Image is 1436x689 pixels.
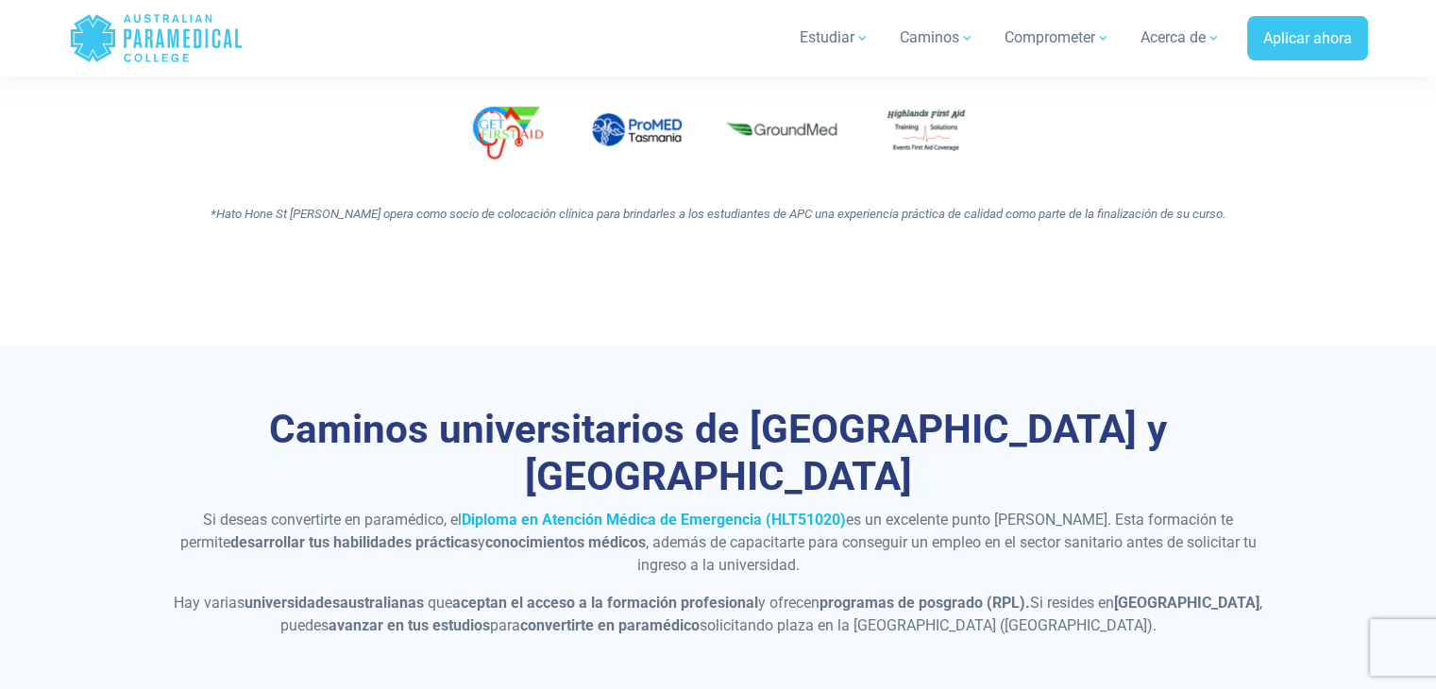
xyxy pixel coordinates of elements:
font: solicitando plaza en la [GEOGRAPHIC_DATA] ([GEOGRAPHIC_DATA]). [700,616,1157,634]
font: y [478,533,485,551]
font: [GEOGRAPHIC_DATA] [1114,594,1259,612]
a: Aplicar ahora [1247,16,1368,60]
a: Diploma en Atención Médica de Emergencia (HLT51020) [462,511,846,529]
font: Si resides en [1030,594,1114,612]
font: universidades [245,594,340,612]
font: para [490,616,520,634]
a: Comprometer [993,11,1122,64]
font: , además de capacitarte para conseguir un empleo en el sector sanitario antes de solicitar tu ing... [637,533,1257,574]
font: Caminos universitarios de [GEOGRAPHIC_DATA] y [GEOGRAPHIC_DATA] [269,406,1167,500]
a: Estudiar [788,11,881,64]
a: Acerca de [1129,11,1232,64]
font: avanzar en tus estudios [329,616,490,634]
font: Hay varias [174,594,245,612]
font: Comprometer [1005,28,1095,46]
font: Acerca de [1140,28,1206,46]
font: Caminos [900,28,959,46]
font: aceptan el acceso a la formación profesional [452,594,758,612]
font: desarrollar tus habilidades prácticas [230,533,478,551]
font: convertirte en paramédico [520,616,700,634]
font: Estudiar [800,28,854,46]
a: Colegio Paramédico Australiano [69,8,244,69]
font: Si deseas convertirte en paramédico, el [203,511,462,529]
font: que [428,594,452,612]
font: programas de posgrado (RPL). [819,594,1030,612]
font: y ofrecen [758,594,819,612]
font: conocimientos médicos [485,533,646,551]
font: australianas [340,594,424,612]
font: Aplicar ahora [1263,29,1352,47]
a: Caminos [888,11,986,64]
font: *Hato Hone St [PERSON_NAME] opera como socio de colocación clínica para brindarles a los estudian... [211,207,1225,221]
